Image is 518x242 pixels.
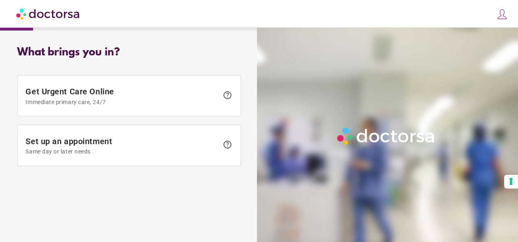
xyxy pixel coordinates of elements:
[223,90,233,100] span: help
[26,148,219,155] span: Same day or later needs
[223,140,233,150] span: help
[26,136,219,155] span: Set up an appointment
[504,175,518,189] button: Your consent preferences for tracking technologies
[17,46,241,59] div: What brings you in?
[26,87,219,105] span: Get Urgent Care Online
[496,9,508,20] img: icons8-customer-100.png
[334,125,438,148] img: Logo-Doctorsa-trans-White-partial-flat.png
[26,99,219,105] span: Immediate primary care, 24/7
[16,4,81,23] img: Doctorsa.com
